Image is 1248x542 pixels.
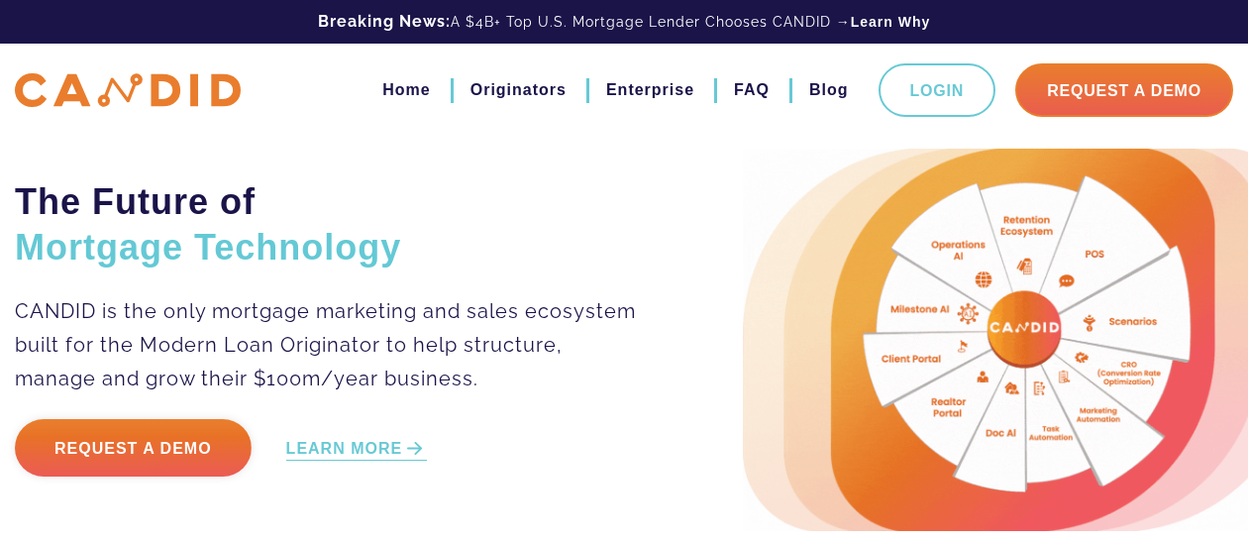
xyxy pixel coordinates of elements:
[15,179,644,271] h2: The Future of
[286,438,428,461] a: LEARN MORE
[382,73,430,107] a: Home
[809,73,849,107] a: Blog
[318,12,451,31] b: Breaking News:
[15,294,644,395] p: CANDID is the only mortgage marketing and sales ecosystem built for the Modern Loan Originator to...
[734,73,770,107] a: FAQ
[15,227,401,268] span: Mortgage Technology
[851,12,931,32] a: Learn Why
[606,73,694,107] a: Enterprise
[879,63,996,117] a: Login
[15,73,241,108] img: CANDID APP
[15,419,252,477] a: Request a Demo
[470,73,567,107] a: Originators
[1015,63,1233,117] a: Request A Demo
